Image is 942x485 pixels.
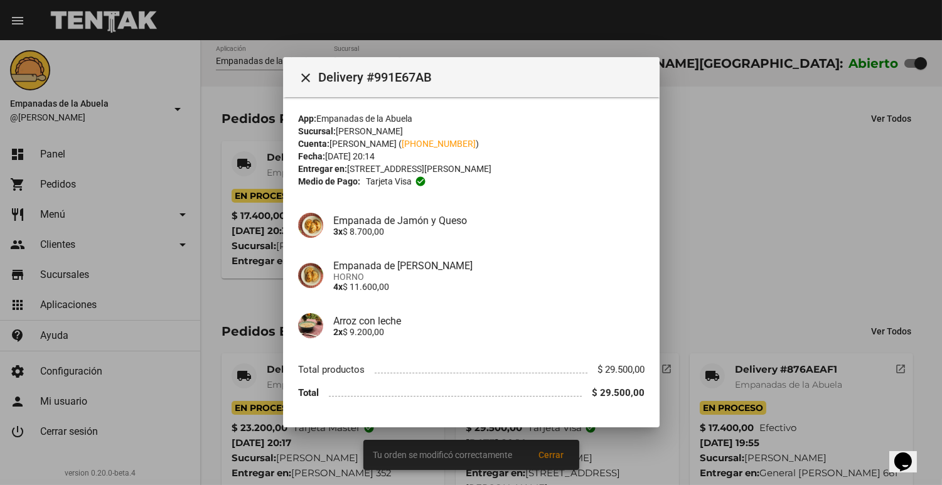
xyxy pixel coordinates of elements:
p: $ 11.600,00 [333,282,645,292]
strong: Medio de Pago: [298,175,360,188]
li: Total productos $ 29.500,00 [298,358,645,381]
div: [PERSON_NAME] [298,125,645,137]
span: Delivery #991E67AB [318,67,650,87]
strong: App: [298,114,316,124]
h4: Empanada de Jamón y Queso [333,215,645,227]
b: 3x [333,227,343,237]
img: f753fea7-0f09-41b3-9a9e-ddb84fc3b359.jpg [298,263,323,288]
p: $ 8.700,00 [333,227,645,237]
strong: Sucursal: [298,126,336,136]
a: [PHONE_NUMBER] [402,139,476,149]
mat-icon: Cerrar [298,71,313,86]
h4: Arroz con leche [333,315,645,327]
div: Empanadas de la Abuela [298,112,645,125]
span: HORNO [333,272,645,282]
button: Cerrar [293,65,318,90]
strong: Cuenta: [298,139,329,149]
b: 2x [333,327,343,337]
p: $ 9.200,00 [333,327,645,337]
div: [STREET_ADDRESS][PERSON_NAME] [298,163,645,175]
img: 72c15bfb-ac41-4ae4-a4f2-82349035ab42.jpg [298,213,323,238]
b: 4x [333,282,343,292]
span: Tarjeta visa [365,175,411,188]
strong: Entregar en: [298,164,347,174]
img: d09e00c6-96ea-46d4-8597-79d47507a349.jpg [298,313,323,338]
div: [PERSON_NAME] ( ) [298,137,645,150]
h4: Empanada de [PERSON_NAME] [333,260,645,272]
div: [DATE] 20:14 [298,150,645,163]
mat-icon: check_circle [414,176,426,187]
li: Total $ 29.500,00 [298,381,645,405]
iframe: chat widget [889,435,929,472]
strong: Fecha: [298,151,325,161]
